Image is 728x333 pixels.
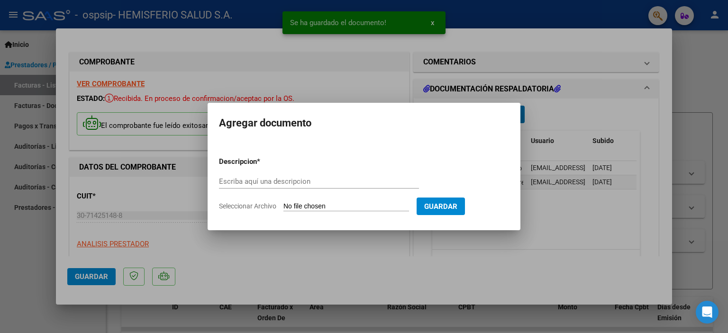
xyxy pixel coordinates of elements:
[219,114,509,132] h2: Agregar documento
[424,202,457,211] span: Guardar
[219,156,306,167] p: Descripcion
[417,198,465,215] button: Guardar
[696,301,719,324] div: Open Intercom Messenger
[219,202,276,210] span: Seleccionar Archivo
